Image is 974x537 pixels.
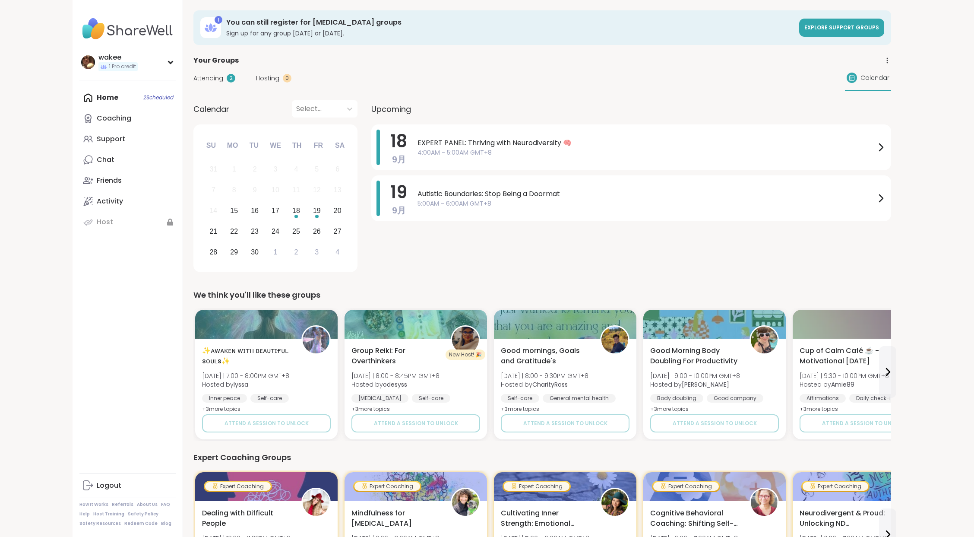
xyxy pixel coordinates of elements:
[225,202,244,220] div: Choose Monday, September 15th, 2025
[204,222,223,241] div: Choose Sunday, September 21st, 2025
[79,521,121,527] a: Safety Resources
[97,176,122,185] div: Friends
[292,184,300,196] div: 11
[246,202,264,220] div: Choose Tuesday, September 16th, 2025
[800,414,928,432] button: Attend a session to unlock
[313,205,321,216] div: 19
[193,289,891,301] div: We think you'll like these groups
[328,202,347,220] div: Choose Saturday, September 20th, 2025
[226,18,794,27] h3: You can still register for [MEDICAL_DATA] groups
[256,74,279,83] span: Hosting
[202,508,292,529] span: Dealing with Difficult People
[292,226,300,237] div: 25
[225,222,244,241] div: Choose Monday, September 22nd, 2025
[97,217,113,227] div: Host
[351,380,440,389] span: Hosted by
[354,482,420,491] div: Expert Coaching
[294,163,298,175] div: 4
[203,159,348,262] div: month 2025-09
[351,414,480,432] button: Attend a session to unlock
[650,394,703,403] div: Body doubling
[204,243,223,261] div: Choose Sunday, September 28th, 2025
[303,489,329,516] img: CLove
[79,170,176,191] a: Friends
[328,160,347,179] div: Not available Saturday, September 6th, 2025
[501,414,629,432] button: Attend a session to unlock
[202,136,221,155] div: Su
[161,521,171,527] a: Blog
[225,181,244,200] div: Not available Monday, September 8th, 2025
[202,346,292,366] span: ✨ᴀᴡᴀᴋᴇɴ ᴡɪᴛʜ ʙᴇᴀᴜᴛɪғᴜʟ sᴏᴜʟs✨
[251,246,259,258] div: 30
[232,184,236,196] div: 8
[543,394,616,403] div: General mental health
[283,74,291,83] div: 0
[79,475,176,496] a: Logout
[79,149,176,170] a: Chat
[334,226,342,237] div: 27
[230,205,238,216] div: 15
[328,243,347,261] div: Choose Saturday, October 4th, 2025
[79,129,176,149] a: Support
[351,394,408,403] div: [MEDICAL_DATA]
[682,380,729,389] b: [PERSON_NAME]
[287,243,306,261] div: Choose Thursday, October 2nd, 2025
[225,243,244,261] div: Choose Monday, September 29th, 2025
[650,372,740,380] span: [DATE] | 9:00 - 10:00PM GMT+8
[328,181,347,200] div: Not available Saturday, September 13th, 2025
[223,136,242,155] div: Mo
[226,29,794,38] h3: Sign up for any group [DATE] or [DATE].
[751,327,778,353] img: Adrienne_QueenOfTheDawn
[417,189,876,199] span: Autistic Boundaries: Stop Being a Doormat
[335,163,339,175] div: 6
[272,205,279,216] div: 17
[209,163,217,175] div: 31
[250,394,289,403] div: Self-care
[202,394,247,403] div: Inner peace
[287,202,306,220] div: Choose Thursday, September 18th, 2025
[109,63,136,70] span: 1 Pro credit
[161,502,170,508] a: FAQ
[202,414,331,432] button: Attend a session to unlock
[227,74,235,83] div: 2
[79,14,176,44] img: ShareWell Nav Logo
[501,508,591,529] span: Cultivating Inner Strength: Emotional Regulation
[97,134,125,144] div: Support
[93,511,124,517] a: Host Training
[137,502,158,508] a: About Us
[804,24,879,31] span: Explore support groups
[501,380,588,389] span: Hosted by
[334,184,342,196] div: 13
[287,160,306,179] div: Not available Thursday, September 4th, 2025
[334,205,342,216] div: 20
[392,204,406,216] span: 9月
[351,372,440,380] span: [DATE] | 8:00 - 8:45PM GMT+8
[532,380,568,389] b: CharityRoss
[601,327,628,353] img: CharityRoss
[204,202,223,220] div: Not available Sunday, September 14th, 2025
[288,136,307,155] div: Th
[234,380,248,389] b: lyssa
[79,212,176,232] a: Host
[246,222,264,241] div: Choose Tuesday, September 23rd, 2025
[800,394,846,403] div: Affirmations
[383,380,407,389] b: odesyss
[501,372,588,380] span: [DATE] | 8:00 - 9:30PM GMT+8
[673,419,757,427] span: Attend a session to unlock
[225,419,309,427] span: Attend a session to unlock
[523,419,607,427] span: Attend a session to unlock
[212,184,215,196] div: 7
[501,394,539,403] div: Self-care
[253,184,257,196] div: 9
[251,205,259,216] div: 16
[799,19,884,37] a: Explore support groups
[412,394,450,403] div: Self-care
[97,197,123,206] div: Activity
[251,226,259,237] div: 23
[193,451,891,464] div: Expert Coaching Groups
[204,181,223,200] div: Not available Sunday, September 7th, 2025
[193,74,223,83] span: Attending
[112,502,133,508] a: Referrals
[79,108,176,129] a: Coaching
[328,222,347,241] div: Choose Saturday, September 27th, 2025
